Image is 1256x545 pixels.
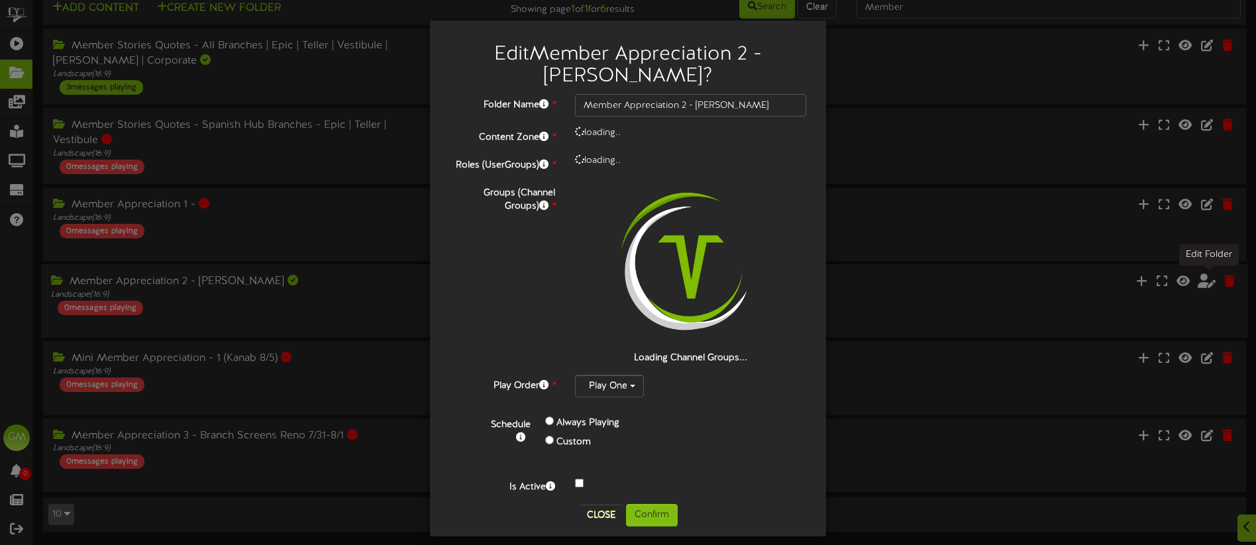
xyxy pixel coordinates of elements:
label: Always Playing [556,417,619,430]
button: Close [579,505,623,526]
button: Confirm [626,504,678,526]
div: loading.. [565,154,816,168]
label: Custom [556,436,591,449]
b: Schedule [491,420,531,430]
strong: Loading Channel Groups... [634,353,747,363]
label: Content Zone [440,126,565,144]
label: Is Active [440,476,565,494]
h2: Edit Member Appreciation 2 - [PERSON_NAME] ? [450,44,806,87]
label: Folder Name [440,94,565,112]
input: Folder Name [575,94,806,117]
label: Play Order [440,375,565,393]
button: Play One [575,375,644,397]
label: Roles (UserGroups) [440,154,565,172]
div: loading.. [565,126,816,140]
label: Groups (Channel Groups) [440,182,565,213]
img: loading-spinner-2.png [606,182,776,352]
